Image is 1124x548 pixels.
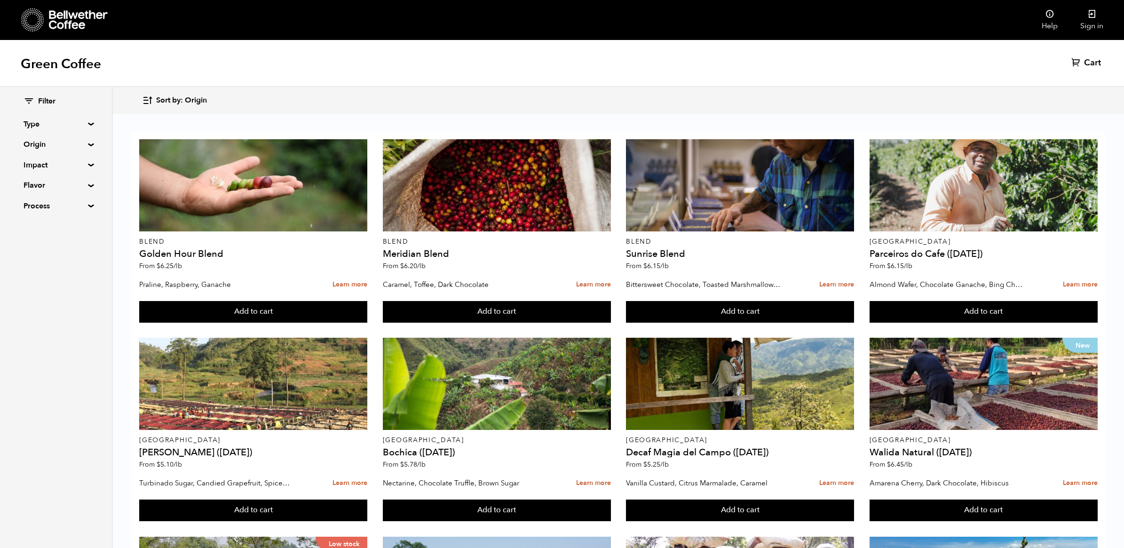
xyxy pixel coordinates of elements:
span: Sort by: Origin [156,95,207,106]
button: Add to cart [870,301,1098,323]
span: /lb [174,262,182,270]
a: Learn more [1063,275,1098,295]
span: $ [157,262,160,270]
a: New [870,338,1098,430]
bdi: 5.78 [400,460,426,469]
p: [GEOGRAPHIC_DATA] [383,437,611,444]
p: Blend [383,238,611,245]
span: Cart [1084,57,1101,69]
h4: Meridian Blend [383,249,611,259]
p: [GEOGRAPHIC_DATA] [139,437,367,444]
span: /lb [174,460,182,469]
span: $ [887,262,891,270]
span: From [626,262,669,270]
span: /lb [660,460,669,469]
a: Learn more [332,473,367,493]
bdi: 6.15 [643,262,669,270]
span: From [870,460,912,469]
span: $ [643,460,647,469]
button: Sort by: Origin [142,89,207,111]
a: Learn more [1063,473,1098,493]
a: Learn more [576,473,611,493]
span: From [139,262,182,270]
button: Add to cart [139,301,367,323]
span: $ [157,460,160,469]
a: Learn more [576,275,611,295]
p: Turbinado Sugar, Candied Grapefruit, Spiced Plum [139,476,294,490]
button: Add to cart [626,301,854,323]
bdi: 5.10 [157,460,182,469]
summary: Impact [24,159,88,171]
h4: Bochica ([DATE]) [383,448,611,457]
p: Caramel, Toffee, Dark Chocolate [383,278,538,292]
span: $ [400,460,404,469]
h4: Sunrise Blend [626,249,854,259]
p: Praline, Raspberry, Ganache [139,278,294,292]
span: /lb [660,262,669,270]
p: Amarena Cherry, Dark Chocolate, Hibiscus [870,476,1025,490]
a: Learn more [332,275,367,295]
p: Vanilla Custard, Citrus Marmalade, Caramel [626,476,781,490]
span: /lb [904,262,912,270]
p: [GEOGRAPHIC_DATA] [870,437,1098,444]
button: Add to cart [383,500,611,521]
a: Learn more [819,275,854,295]
p: Almond Wafer, Chocolate Ganache, Bing Cherry [870,278,1025,292]
p: Bittersweet Chocolate, Toasted Marshmallow, Candied Orange, Praline [626,278,781,292]
summary: Origin [24,139,88,150]
bdi: 6.45 [887,460,912,469]
h4: Walida Natural ([DATE]) [870,448,1098,457]
summary: Flavor [24,180,88,191]
h4: Parceiros do Cafe ([DATE]) [870,249,1098,259]
span: From [626,460,669,469]
span: /lb [417,262,426,270]
p: [GEOGRAPHIC_DATA] [626,437,854,444]
span: From [383,460,426,469]
h1: Green Coffee [21,56,101,72]
p: [GEOGRAPHIC_DATA] [870,238,1098,245]
a: Learn more [819,473,854,493]
button: Add to cart [626,500,854,521]
span: From [870,262,912,270]
h4: Golden Hour Blend [139,249,367,259]
p: Blend [626,238,854,245]
p: Blend [139,238,367,245]
span: From [383,262,426,270]
p: Nectarine, Chocolate Truffle, Brown Sugar [383,476,538,490]
button: Add to cart [139,500,367,521]
span: /lb [417,460,426,469]
h4: Decaf Magia del Campo ([DATE]) [626,448,854,457]
bdi: 5.25 [643,460,669,469]
button: Add to cart [870,500,1098,521]
span: /lb [904,460,912,469]
span: $ [643,262,647,270]
span: From [139,460,182,469]
span: Filter [38,96,55,107]
summary: Type [24,119,88,130]
h4: [PERSON_NAME] ([DATE]) [139,448,367,457]
summary: Process [24,200,88,212]
button: Add to cart [383,301,611,323]
span: $ [400,262,404,270]
a: Cart [1071,57,1103,69]
p: New [1062,338,1098,353]
bdi: 6.15 [887,262,912,270]
span: $ [887,460,891,469]
bdi: 6.20 [400,262,426,270]
bdi: 6.25 [157,262,182,270]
